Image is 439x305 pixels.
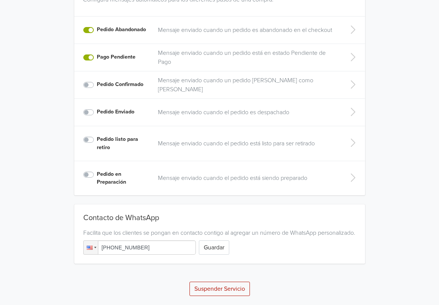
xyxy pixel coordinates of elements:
[97,26,146,34] label: Pedido Abandonado
[97,135,149,151] label: Pedido listo para retiro
[83,228,356,237] div: Facilita que los clientes se pongan en contacto contigo al agregar un número de WhatsApp personal...
[158,139,337,148] a: Mensaje enviado cuando el pedido está listo para ser retirado
[199,240,229,255] button: Guardar
[97,170,149,186] label: Pedido en Preparación
[97,80,143,89] label: Pedido Confirmado
[83,213,356,225] div: Contacto de WhatsApp
[97,108,134,116] label: Pedido Enviado
[84,241,98,254] div: United States: + 1
[158,48,337,66] a: Mensaje enviado cuando un pedido está en estado Pendiente de Pago
[158,174,337,183] a: Mensaje enviado cuando el pedido está siendo preparado
[158,26,337,35] a: Mensaje enviado cuando un pedido es abandonado en el checkout
[97,53,135,61] label: Pago Pendiente
[83,240,196,255] input: 1 (702) 123-4567
[158,108,337,117] a: Mensaje enviado cuando el pedido es despachado
[158,76,337,94] a: Mensaje enviado cuando un pedido [PERSON_NAME] como [PERSON_NAME]
[189,282,250,296] button: Suspender Servicio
